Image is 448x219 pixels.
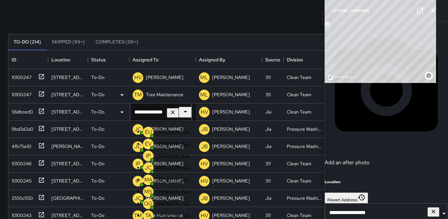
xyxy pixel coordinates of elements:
[287,212,311,219] div: Clean Team
[265,143,271,150] div: Jia
[201,143,208,151] p: JB
[9,106,33,115] div: 56dbced0
[51,109,85,115] div: 932 Mission Street
[134,74,142,82] p: HV
[201,108,208,116] p: HV
[212,212,250,219] p: [PERSON_NAME]
[287,126,322,132] div: Pressure Washing
[201,160,208,168] p: HV
[12,50,16,69] div: ID
[9,140,31,150] div: 4fb75e10
[200,91,208,99] p: ML
[9,71,32,81] div: 10100247
[51,195,85,201] div: 1232 Market Street
[212,126,250,132] p: [PERSON_NAME]
[201,177,208,185] p: HV
[287,160,311,167] div: Clean Team
[265,160,271,167] div: 311
[51,143,85,150] div: Julia Street
[287,50,303,69] div: Division
[51,91,85,98] div: 1005 Market Street
[91,126,104,132] p: To-Do
[167,108,179,117] button: Clear
[156,129,195,136] p: [PERSON_NAME]
[287,74,311,81] div: Clean Team
[156,200,195,207] p: [PERSON_NAME]
[427,207,439,217] button: Clear
[265,126,271,132] div: Jia
[212,143,250,150] p: [PERSON_NAME]
[265,50,280,69] div: Source
[265,91,271,98] div: 311
[144,176,153,184] p: MA
[156,177,195,183] p: [PERSON_NAME]
[146,74,183,81] p: [PERSON_NAME]
[91,178,104,184] p: To-Do
[196,50,262,69] div: Assigned By
[287,195,322,201] div: Pressure Washing
[212,178,250,184] p: [PERSON_NAME]
[91,143,104,150] p: To-Do
[51,50,70,69] div: Location
[265,212,271,219] div: 311
[51,212,85,219] div: 448 Tehama Street
[91,160,104,167] p: To-Do
[9,209,32,219] div: 10100243
[265,178,271,184] div: 311
[9,192,33,201] div: 2555c550
[199,50,225,69] div: Assigned By
[201,194,208,202] p: JB
[8,34,46,50] button: To-Do (214)
[212,160,250,167] p: [PERSON_NAME]
[144,188,152,196] p: MS
[262,50,284,69] div: Source
[156,188,195,195] p: [PERSON_NAME]
[51,160,85,167] div: 981 Mission Street
[265,195,271,201] div: Jia
[46,34,90,50] button: Skipped (99+)
[9,175,32,184] div: 10100245
[265,109,271,115] div: Jia
[9,158,32,167] div: 10100246
[265,74,271,81] div: 311
[156,165,195,172] p: [PERSON_NAME]
[212,195,250,201] p: [PERSON_NAME]
[91,91,104,98] p: To-Do
[287,91,311,98] div: Clean Team
[91,109,104,115] p: To-Do
[51,74,85,81] div: 514 Minna Street
[91,74,104,81] p: To-Do
[8,50,48,69] div: ID
[51,126,85,132] div: 1095 Mission Street
[146,152,151,160] p: IP
[287,178,311,184] div: Clean Team
[48,50,88,69] div: Location
[91,212,104,219] p: To-Do
[287,143,322,150] div: Pressure Washing
[9,123,33,132] div: 9bd3d2a0
[179,107,192,117] button: Close
[133,50,159,69] div: Assigned To
[284,50,325,69] div: Division
[200,74,208,82] p: ML
[88,50,129,69] div: Status
[144,200,153,208] p: OG
[91,50,106,69] div: Status
[146,91,183,98] p: Tree Maintenance
[145,128,152,136] p: EU
[212,91,250,98] p: [PERSON_NAME]
[212,109,250,115] p: [PERSON_NAME]
[9,89,32,98] div: 10100247
[145,164,152,172] p: JC
[212,74,250,81] p: [PERSON_NAME]
[156,153,195,160] p: [PERSON_NAME]
[134,91,142,99] p: TM
[129,50,196,69] div: Assigned To
[287,109,311,115] div: Clean Team
[91,195,104,201] p: To-Do
[145,140,152,148] p: EV
[51,178,85,184] div: 1099 Mission Street
[156,141,195,148] p: [PERSON_NAME]
[90,34,144,50] button: Completed (99+)
[201,125,208,133] p: JB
